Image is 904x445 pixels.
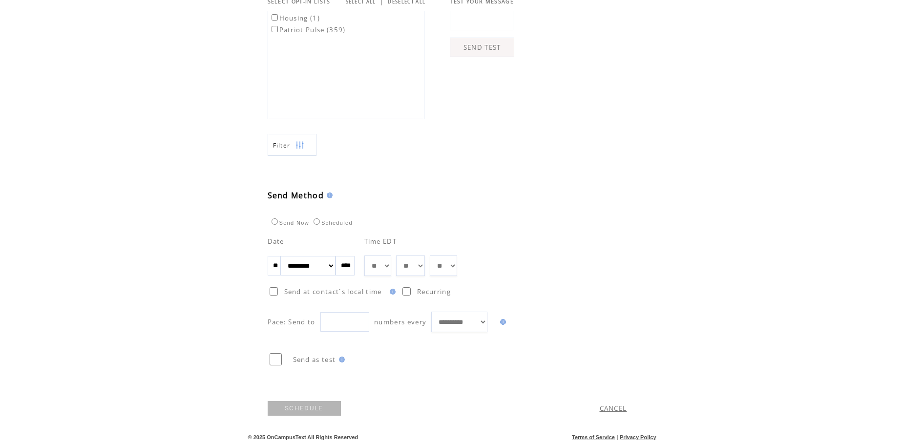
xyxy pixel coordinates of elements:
[268,190,324,201] span: Send Method
[336,357,345,362] img: help.gif
[270,25,346,34] label: Patriot Pulse (359)
[324,192,333,198] img: help.gif
[311,220,353,226] label: Scheduled
[374,318,426,326] span: numbers every
[273,141,291,149] span: Show filters
[268,134,316,156] a: Filter
[269,220,309,226] label: Send Now
[284,287,382,296] span: Send at contact`s local time
[417,287,451,296] span: Recurring
[293,355,336,364] span: Send as test
[272,26,278,32] input: Patriot Pulse (359)
[272,14,278,21] input: Housing (1)
[387,289,396,295] img: help.gif
[268,401,341,416] a: SCHEDULE
[248,434,358,440] span: © 2025 OnCampusText All Rights Reserved
[497,319,506,325] img: help.gif
[314,218,320,225] input: Scheduled
[270,14,320,22] label: Housing (1)
[295,134,304,156] img: filters.png
[450,38,514,57] a: SEND TEST
[268,237,284,246] span: Date
[620,434,656,440] a: Privacy Policy
[272,218,278,225] input: Send Now
[572,434,615,440] a: Terms of Service
[364,237,397,246] span: Time EDT
[600,404,627,413] a: CANCEL
[268,318,315,326] span: Pace: Send to
[616,434,618,440] span: |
